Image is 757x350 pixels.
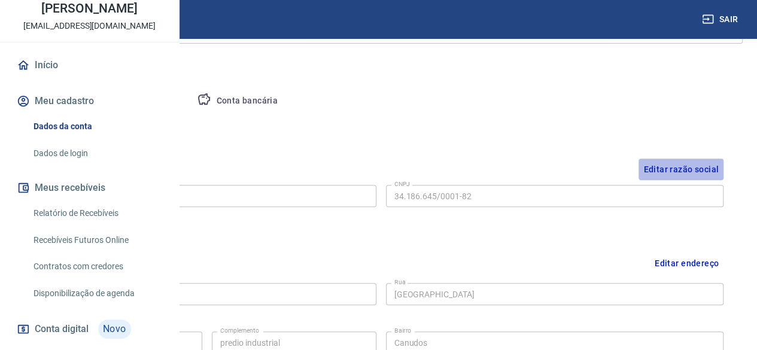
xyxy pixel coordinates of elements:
[35,321,89,337] span: Conta digital
[394,278,406,287] label: Rua
[23,20,156,32] p: [EMAIL_ADDRESS][DOMAIN_NAME]
[29,114,165,139] a: Dados da conta
[98,319,131,339] span: Novo
[394,326,411,335] label: Bairro
[41,2,137,15] p: [PERSON_NAME]
[14,315,165,343] a: Conta digitalNovo
[220,326,259,335] label: Complemento
[700,8,743,31] button: Sair
[394,179,410,188] label: CNPJ
[639,159,723,181] button: Editar razão social
[650,248,723,278] button: Editar endereço
[29,228,165,252] a: Recebíveis Futuros Online
[14,175,165,201] button: Meus recebíveis
[29,281,165,306] a: Disponibilização de agenda
[14,88,165,114] button: Meu cadastro
[187,87,287,115] button: Conta bancária
[29,141,165,166] a: Dados de login
[29,201,165,226] a: Relatório de Recebíveis
[29,254,165,279] a: Contratos com credores
[14,52,165,78] a: Início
